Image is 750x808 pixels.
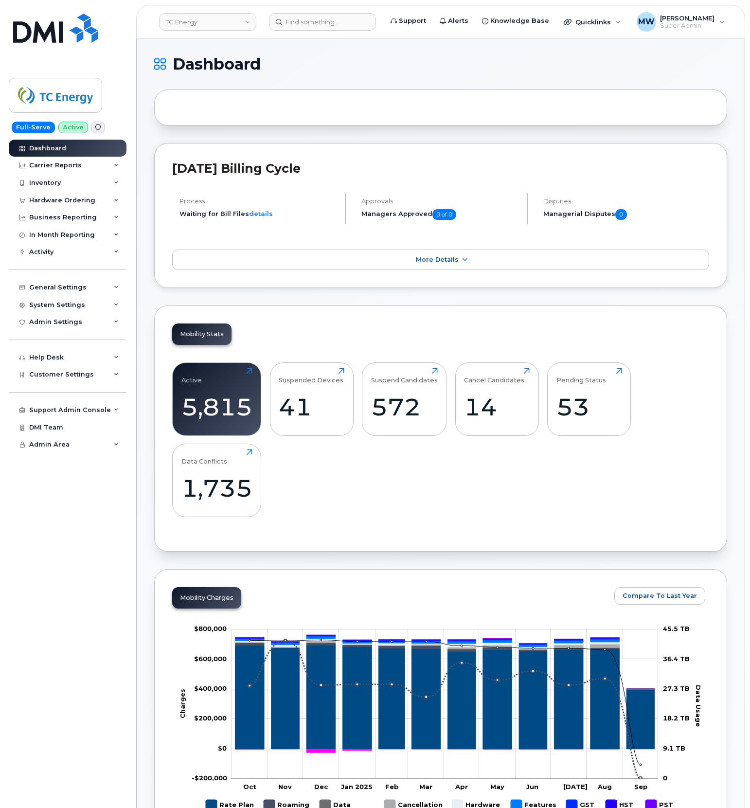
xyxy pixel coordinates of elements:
li: Waiting for Bill Files [179,209,337,218]
g: $0 [194,625,227,632]
div: Data Conflicts [181,449,227,465]
div: 1,735 [181,474,252,503]
g: PST [235,635,654,689]
a: details [249,210,273,217]
h5: Managerial Disputes [543,209,709,220]
tspan: 45.5 TB [663,625,690,632]
div: Suspend Candidates [371,368,438,384]
span: Dashboard [173,57,261,72]
tspan: $400,000 [194,684,227,692]
tspan: 18.2 TB [663,714,690,722]
div: 41 [279,393,344,421]
iframe: Messenger Launcher [708,766,743,801]
div: Pending Status [556,368,606,384]
tspan: 0 [663,774,667,782]
tspan: Sep [634,782,648,790]
h5: Managers Approved [361,209,518,220]
tspan: 9.1 TB [663,744,685,752]
g: Rate Plan [235,645,654,749]
span: More Details [416,256,459,263]
tspan: Charges [178,688,186,718]
h4: Process [179,198,337,205]
tspan: Apr [455,782,468,790]
tspan: $0 [218,744,227,752]
h4: Disputes [543,198,709,205]
tspan: $800,000 [194,625,227,632]
g: $0 [194,684,227,692]
a: Suspend Candidates572 [371,368,438,430]
tspan: $200,000 [194,714,227,722]
div: Active [181,368,202,384]
tspan: Jun [526,782,538,790]
span: Compare To Last Year [623,591,697,600]
tspan: Aug [597,782,611,790]
tspan: Mar [419,782,432,790]
div: Suspended Devices [279,368,343,384]
a: Active5,815 [181,368,252,430]
tspan: Dec [314,782,328,790]
tspan: [DATE] [563,782,588,790]
g: $0 [194,654,227,662]
tspan: $600,000 [194,654,227,662]
tspan: 36.4 TB [663,654,690,662]
tspan: Nov [278,782,292,790]
tspan: May [490,782,504,790]
h4: Approvals [361,198,518,205]
h2: [DATE] Billing Cycle [172,161,709,176]
div: 53 [556,393,622,421]
div: Cancel Candidates [464,368,524,384]
tspan: Oct [243,782,256,790]
button: Compare To Last Year [614,587,705,605]
span: 0 [615,209,627,220]
tspan: Jan 2025 [341,782,373,790]
div: 572 [371,393,438,421]
div: 14 [464,393,530,421]
a: Cancel Candidates14 [464,368,530,430]
a: Data Conflicts1,735 [181,449,252,511]
tspan: -$200,000 [192,774,227,782]
div: 5,815 [181,393,252,421]
a: Pending Status53 [556,368,622,430]
tspan: 27.3 TB [663,684,690,692]
span: 0 of 0 [432,209,456,220]
a: Suspended Devices41 [279,368,344,430]
tspan: Data Usage [695,684,702,726]
g: $0 [194,714,227,722]
tspan: Feb [385,782,399,790]
g: $0 [192,774,227,782]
